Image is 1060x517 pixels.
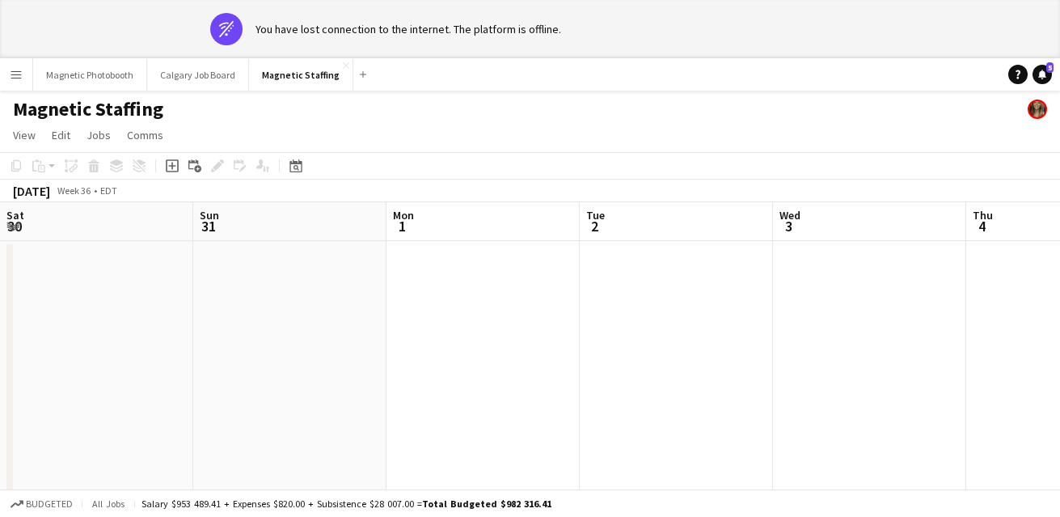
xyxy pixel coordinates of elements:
[584,217,605,235] span: 2
[13,128,36,142] span: View
[80,125,117,146] a: Jobs
[141,498,551,510] div: Salary $953 489.41 + Expenses $820.00 + Subsistence $28 007.00 =
[1028,100,1047,119] app-user-avatar: Bianca Fantauzzi
[13,97,163,121] h1: Magnetic Staffing
[8,495,75,513] button: Budgeted
[586,208,605,222] span: Tue
[13,183,50,199] div: [DATE]
[6,125,42,146] a: View
[26,498,73,510] span: Budgeted
[200,208,219,222] span: Sun
[45,125,77,146] a: Edit
[777,217,800,235] span: 3
[255,22,561,36] div: You have lost connection to the internet. The platform is offline.
[127,128,163,142] span: Comms
[779,208,800,222] span: Wed
[422,498,551,510] span: Total Budgeted $982 316.41
[1046,62,1054,73] span: 5
[973,208,993,222] span: Thu
[100,184,117,197] div: EDT
[147,59,249,91] button: Calgary Job Board
[1033,65,1052,84] a: 5
[391,217,414,235] span: 1
[33,59,147,91] button: Magnetic Photobooth
[393,208,414,222] span: Mon
[197,217,219,235] span: 31
[6,208,24,222] span: Sat
[249,59,353,91] button: Magnetic Staffing
[120,125,170,146] a: Comms
[52,128,70,142] span: Edit
[4,217,24,235] span: 30
[87,128,111,142] span: Jobs
[89,498,128,510] span: All jobs
[53,184,94,197] span: Week 36
[970,217,993,235] span: 4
